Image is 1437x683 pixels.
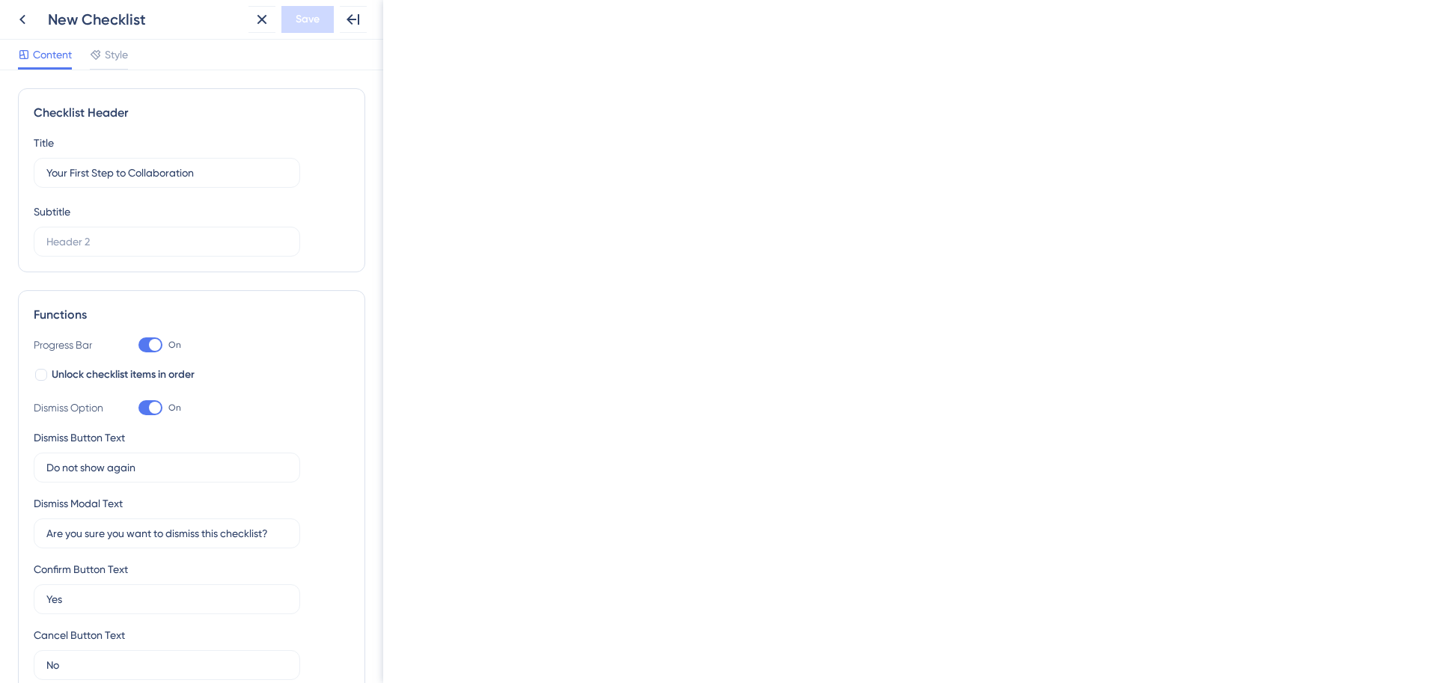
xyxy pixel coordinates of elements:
div: Cancel Button Text [34,626,125,644]
span: Unlock checklist items in order [52,366,195,384]
div: Checklist Header [34,104,350,122]
button: Save [281,6,334,33]
div: Subtitle [34,203,70,221]
div: Dismiss Modal Text [34,494,123,512]
div: Progress Bar [34,336,109,354]
div: Confirm Button Text [34,560,128,578]
div: New Checklist [48,9,242,30]
span: On [168,339,181,351]
input: Type the value [46,657,287,673]
div: Dismiss Button Text [34,429,125,447]
div: Dismiss Option [34,399,109,417]
input: Type the value [46,591,287,607]
span: Save [296,10,320,28]
span: Content [33,46,72,64]
input: Type the value [46,525,287,542]
div: Functions [34,306,350,324]
div: Title [34,134,54,152]
input: Type the value [46,459,287,476]
input: Header 2 [46,233,287,250]
span: Style [105,46,128,64]
input: Header 1 [46,165,287,181]
span: On [168,402,181,414]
